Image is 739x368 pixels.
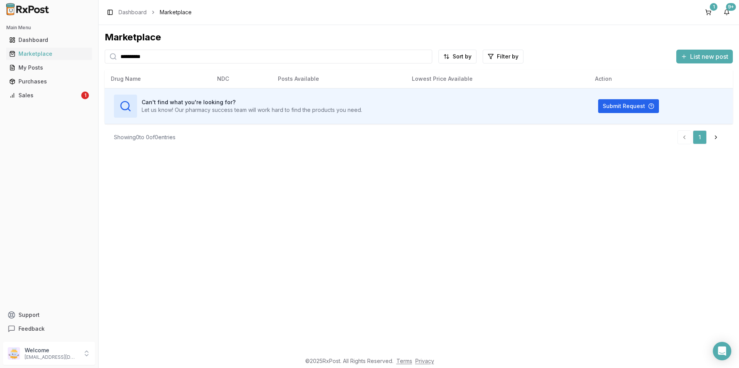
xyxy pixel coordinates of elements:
a: Marketplace [6,47,92,61]
p: Let us know! Our pharmacy success team will work hard to find the products you need. [142,106,362,114]
span: Sort by [453,53,471,60]
p: [EMAIL_ADDRESS][DOMAIN_NAME] [25,354,78,360]
th: NDC [211,70,272,88]
button: 9+ [721,6,733,18]
div: 1 [81,92,89,99]
span: Filter by [497,53,518,60]
a: Go to next page [708,130,724,144]
button: Feedback [3,322,95,336]
div: Dashboard [9,36,89,44]
a: List new post [676,53,733,61]
div: Showing 0 to 0 of 0 entries [114,133,176,141]
button: Sales1 [3,89,95,102]
nav: breadcrumb [119,8,192,16]
div: Sales [9,92,80,99]
a: My Posts [6,61,92,75]
h3: Can't find what you're looking for? [142,98,362,106]
button: 1 [702,6,714,18]
button: My Posts [3,62,95,74]
a: Terms [396,358,412,364]
button: Marketplace [3,48,95,60]
span: Feedback [18,325,45,333]
div: My Posts [9,64,89,72]
button: List new post [676,50,733,63]
th: Lowest Price Available [406,70,589,88]
button: Purchases [3,75,95,88]
p: Welcome [25,346,78,354]
a: Dashboard [6,33,92,47]
div: Marketplace [105,31,733,43]
a: 1 [693,130,707,144]
span: List new post [690,52,728,61]
img: User avatar [8,347,20,360]
button: Submit Request [598,99,659,113]
a: Privacy [415,358,434,364]
nav: pagination [677,130,724,144]
span: Marketplace [160,8,192,16]
button: Support [3,308,95,322]
th: Drug Name [105,70,211,88]
a: Dashboard [119,8,147,16]
div: Purchases [9,78,89,85]
a: Purchases [6,75,92,88]
button: Filter by [483,50,523,63]
h2: Main Menu [6,25,92,31]
th: Action [589,70,733,88]
div: Marketplace [9,50,89,58]
div: 9+ [726,3,736,11]
th: Posts Available [272,70,406,88]
img: RxPost Logo [3,3,52,15]
button: Sort by [438,50,477,63]
div: Open Intercom Messenger [713,342,731,360]
div: 1 [710,3,717,11]
button: Dashboard [3,34,95,46]
a: Sales1 [6,88,92,102]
